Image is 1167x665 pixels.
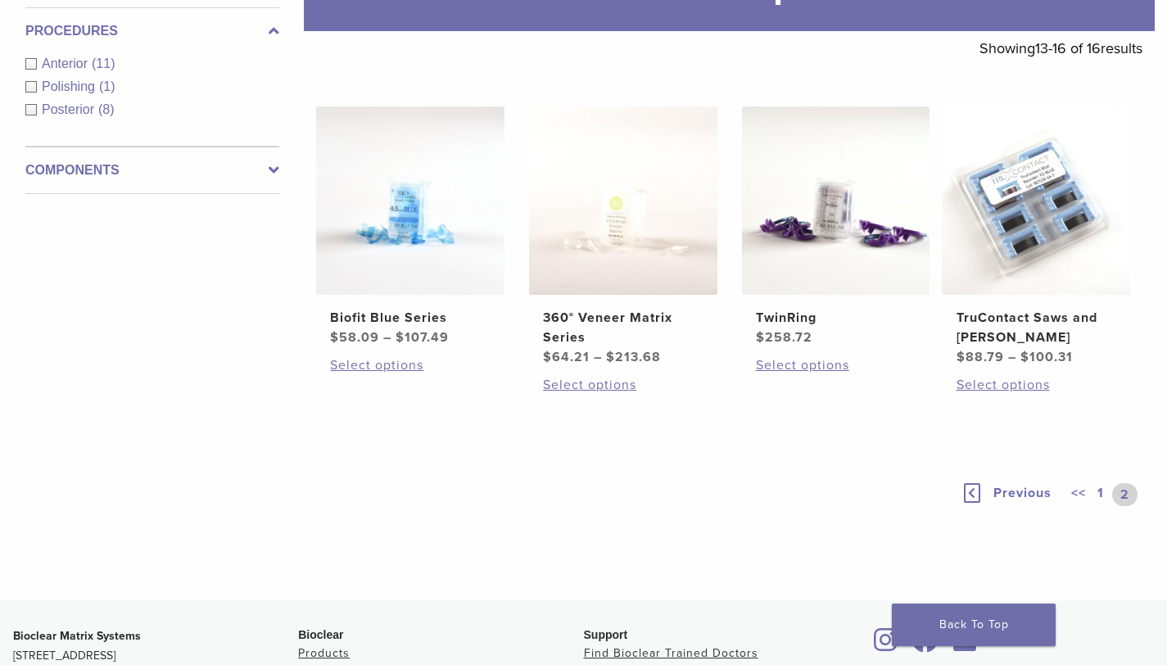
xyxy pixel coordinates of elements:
[869,637,903,654] a: Bioclear
[993,485,1052,501] span: Previous
[892,604,1056,646] a: Back To Top
[957,349,1004,365] bdi: 88.79
[42,79,99,93] span: Polishing
[1008,349,1016,365] span: –
[543,349,552,365] span: $
[383,329,391,346] span: –
[1094,483,1107,506] a: 1
[742,106,930,295] img: TwinRing
[594,349,602,365] span: –
[756,329,765,346] span: $
[42,102,98,116] span: Posterior
[942,106,1130,295] img: TruContact Saws and Sanders
[957,375,1116,395] a: Select options for “TruContact Saws and Sanders”
[316,106,504,295] img: Biofit Blue Series
[543,349,590,365] bdi: 64.21
[584,628,628,641] span: Support
[756,308,916,328] h2: TwinRing
[99,79,115,93] span: (1)
[756,329,812,346] bdi: 258.72
[25,161,279,180] label: Components
[584,646,758,660] a: Find Bioclear Trained Doctors
[1035,39,1101,57] span: 13-16 of 16
[42,57,92,70] span: Anterior
[1112,483,1138,506] a: 2
[396,329,449,346] bdi: 107.49
[330,329,339,346] span: $
[957,308,1116,347] h2: TruContact Saws and [PERSON_NAME]
[529,106,717,367] a: 360° Veneer Matrix Series360° Veneer Matrix Series
[742,106,930,347] a: TwinRingTwinRing $258.72
[13,629,141,643] strong: Bioclear Matrix Systems
[942,106,1130,367] a: TruContact Saws and SandersTruContact Saws and [PERSON_NAME]
[316,106,504,347] a: Biofit Blue SeriesBiofit Blue Series
[25,21,279,41] label: Procedures
[330,308,490,328] h2: Biofit Blue Series
[543,375,703,395] a: Select options for “360° Veneer Matrix Series”
[1020,349,1029,365] span: $
[92,57,115,70] span: (11)
[98,102,115,116] span: (8)
[1068,483,1089,506] a: <<
[396,329,405,346] span: $
[1020,349,1073,365] bdi: 100.31
[948,637,982,654] a: Bioclear
[330,355,490,375] a: Select options for “Biofit Blue Series”
[907,637,944,654] a: Bioclear
[606,349,661,365] bdi: 213.68
[756,355,916,375] a: Select options for “TwinRing”
[979,31,1142,66] p: Showing results
[606,349,615,365] span: $
[298,646,350,660] a: Products
[529,106,717,295] img: 360° Veneer Matrix Series
[298,628,343,641] span: Bioclear
[957,349,966,365] span: $
[330,329,379,346] bdi: 58.09
[543,308,703,347] h2: 360° Veneer Matrix Series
